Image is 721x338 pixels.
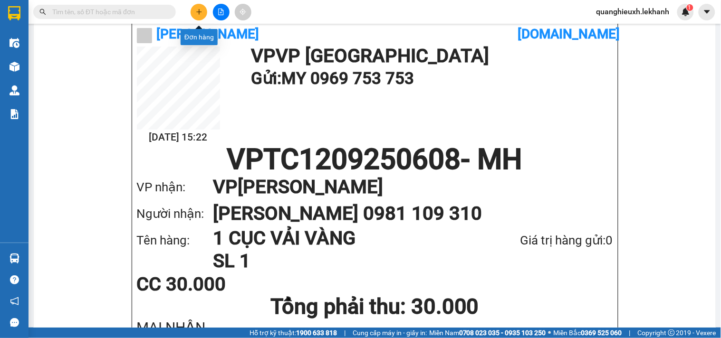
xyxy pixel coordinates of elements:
span: Miền Nam [429,328,546,338]
img: warehouse-icon [10,85,19,95]
div: CC 30.000 [137,275,294,294]
span: caret-down [703,8,711,16]
div: [PERSON_NAME] [111,29,188,41]
img: solution-icon [10,109,19,119]
span: | [344,328,346,338]
button: file-add [213,4,230,20]
span: aim [240,9,246,15]
img: warehouse-icon [10,62,19,72]
span: search [39,9,46,15]
span: question-circle [10,275,19,284]
h1: [PERSON_NAME] 0981 109 310 [213,200,594,227]
div: 30.000 [110,61,189,75]
div: Người nhận: [137,204,213,224]
div: VP [GEOGRAPHIC_DATA] [8,8,105,31]
div: [PERSON_NAME] [111,8,188,29]
div: 0969753753 [8,42,105,56]
span: Nhận: [111,8,134,18]
span: | [629,328,631,338]
b: [PERSON_NAME] [157,26,260,42]
input: Tìm tên, số ĐT hoặc mã đơn [52,7,164,17]
div: 0981109310 [111,41,188,54]
span: 1 [688,4,692,11]
h1: VPTC1209250608 - MH [137,145,613,174]
h1: Tổng phải thu: 30.000 [137,294,613,319]
h1: VP [PERSON_NAME] [213,174,594,200]
h1: VP VP [GEOGRAPHIC_DATA] [251,47,608,66]
h1: SL 1 [213,250,470,272]
h2: [DATE] 15:22 [137,130,220,145]
img: warehouse-icon [10,253,19,263]
div: Giá trị hàng gửi: 0 [470,231,613,250]
span: copyright [668,329,675,336]
span: quanghieuxh.lekhanh [589,6,677,18]
strong: 0369 525 060 [581,329,622,337]
button: caret-down [699,4,715,20]
div: VP nhận: [137,178,213,197]
sup: 1 [687,4,693,11]
div: MAI NHẬN [137,319,613,335]
span: Cung cấp máy in - giấy in: [353,328,427,338]
button: plus [191,4,207,20]
span: CC : [110,64,123,74]
span: Gửi: [8,9,23,19]
span: Miền Bắc [554,328,622,338]
h1: 1 CỤC VẢI VÀNG [213,227,470,250]
img: logo-vxr [8,6,20,20]
span: notification [10,297,19,306]
strong: 1900 633 818 [296,329,337,337]
strong: 0708 023 035 - 0935 103 250 [459,329,546,337]
span: Hỗ trợ kỹ thuật: [250,328,337,338]
button: aim [235,4,251,20]
h1: Gửi: MY 0969 753 753 [251,66,608,92]
img: icon-new-feature [682,8,690,16]
span: plus [196,9,202,15]
span: file-add [218,9,224,15]
div: MY [8,31,105,42]
div: Tên hàng: [137,231,213,250]
span: ⚪️ [548,331,551,335]
img: warehouse-icon [10,38,19,48]
span: message [10,318,19,327]
b: [DOMAIN_NAME] [518,26,620,42]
